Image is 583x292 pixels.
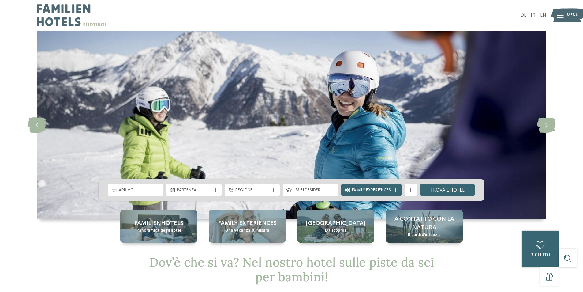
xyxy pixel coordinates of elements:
span: Una vacanza su misura [225,228,269,234]
span: I miei desideri [293,187,327,193]
span: Familienhotels [134,219,183,228]
a: richiedi [522,231,559,267]
span: Ricordi d’infanzia [408,232,441,238]
span: Family experiences [218,219,277,228]
a: Hotel sulle piste da sci per bambini: divertimento senza confini Familienhotels Panoramica degli ... [120,210,197,243]
span: Arrivo [119,187,153,193]
img: Hotel sulle piste da sci per bambini: divertimento senza confini [37,31,546,219]
a: trova l’hotel [420,184,475,196]
span: richiedi [530,253,550,258]
span: Menu [567,12,579,18]
span: [GEOGRAPHIC_DATA] [306,219,366,228]
span: Partenza [177,187,211,193]
span: Panoramica degli hotel [136,228,181,234]
a: DE [521,13,526,18]
a: Hotel sulle piste da sci per bambini: divertimento senza confini Family experiences Una vacanza s... [209,210,286,243]
span: Dov’è che si va? Nel nostro hotel sulle piste da sci per bambini! [149,254,434,285]
a: EN [540,13,546,18]
span: A contatto con la natura [392,215,457,232]
span: Da scoprire [325,228,347,234]
span: Regione [235,187,269,193]
a: Hotel sulle piste da sci per bambini: divertimento senza confini [GEOGRAPHIC_DATA] Da scoprire [297,210,374,243]
span: Family Experiences [352,187,391,193]
a: IT [531,13,536,18]
a: Hotel sulle piste da sci per bambini: divertimento senza confini A contatto con la natura Ricordi... [386,210,463,243]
